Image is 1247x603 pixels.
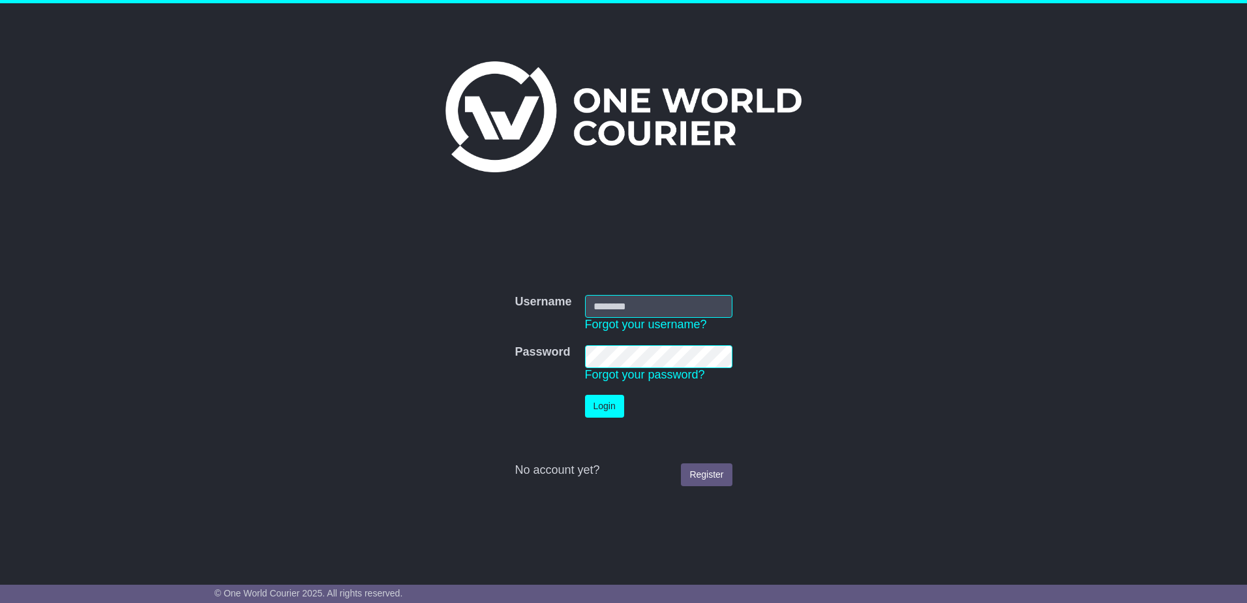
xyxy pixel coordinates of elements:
button: Login [585,395,624,418]
label: Password [515,345,570,360]
label: Username [515,295,571,309]
a: Forgot your username? [585,318,707,331]
div: No account yet? [515,463,732,478]
a: Forgot your password? [585,368,705,381]
span: © One World Courier 2025. All rights reserved. [215,588,403,598]
a: Register [681,463,732,486]
img: One World [445,61,802,172]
